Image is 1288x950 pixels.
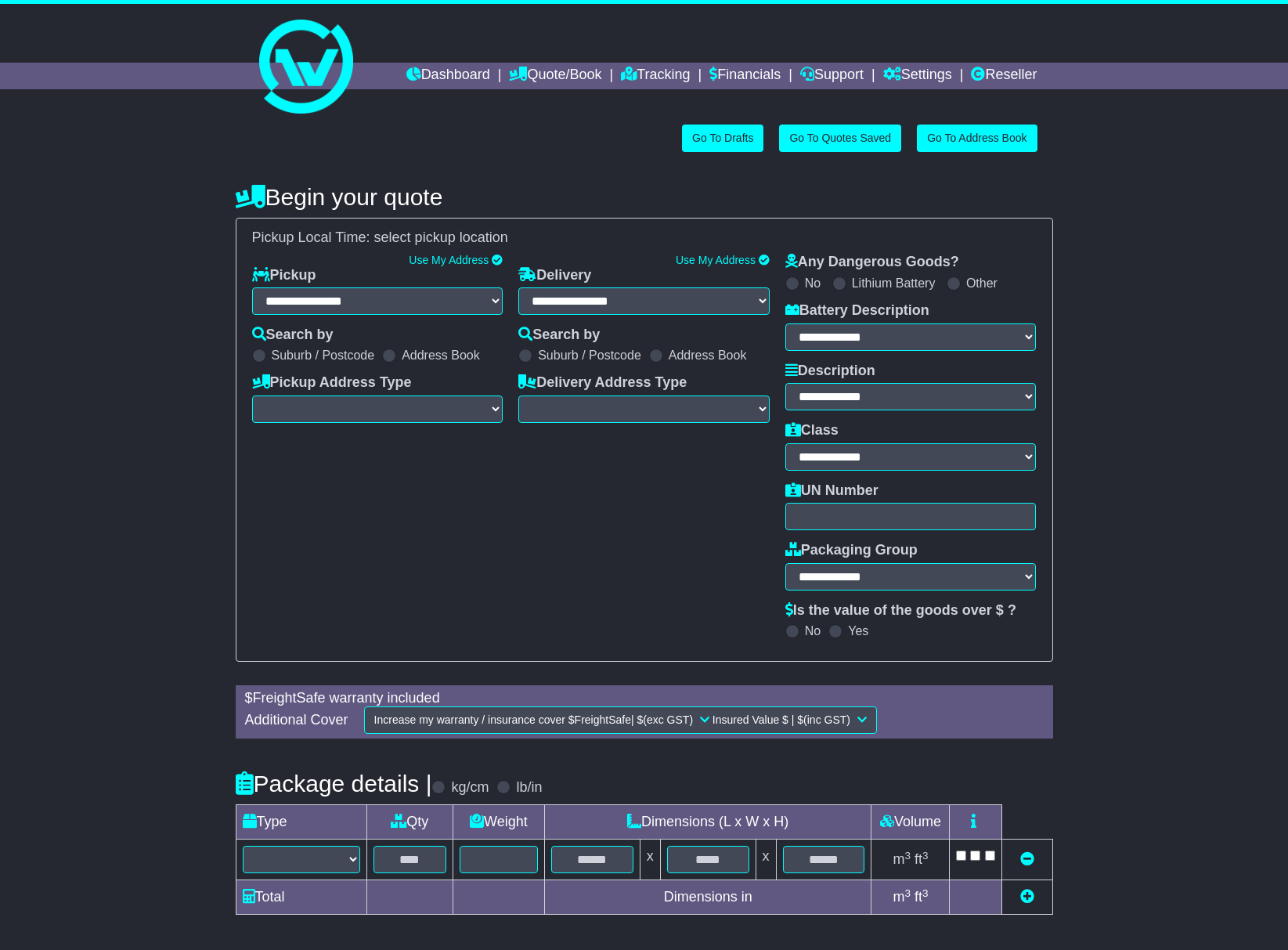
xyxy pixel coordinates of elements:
[805,276,821,291] label: No
[409,254,489,266] a: Use My Address
[915,851,929,867] span: ft
[518,374,687,392] label: Delivery Address Type
[518,327,600,344] label: Search by
[538,348,641,363] label: Suburb / Postcode
[971,63,1037,89] a: Reseller
[244,229,1044,247] div: Pickup Local Time:
[682,125,763,152] a: Go To Drafts
[252,267,316,284] label: Pickup
[364,706,877,734] button: Increase my warranty / insurance cover $FreightSafe| $(exc GST) Insured Value $ | $(inc GST)
[848,623,868,638] label: Yes
[1020,851,1034,867] a: Remove this item
[631,713,693,726] span: | $ (exc GST)
[805,623,821,638] label: No
[402,348,480,363] label: Address Book
[236,805,366,840] td: Type
[374,713,565,726] span: Increase my warranty / insurance cover
[236,771,432,796] h4: Package details |
[966,276,998,291] label: Other
[237,712,356,729] div: Additional Cover
[509,63,601,89] a: Quote/Book
[785,254,959,271] label: Any Dangerous Goods?
[883,63,952,89] a: Settings
[621,63,690,89] a: Tracking
[915,889,929,905] span: ft
[785,363,875,380] label: Description
[792,713,850,726] span: | $ (inc GST)
[568,713,696,726] span: $ FreightSafe
[272,348,375,363] label: Suburb / Postcode
[922,850,929,862] sup: 3
[236,184,1053,210] h4: Begin your quote
[904,887,911,899] sup: 3
[904,850,911,862] sup: 3
[785,482,879,500] label: UN Number
[366,805,453,840] td: Qty
[640,840,660,880] td: x
[785,302,929,320] label: Battery Description
[676,254,756,266] a: Use My Address
[451,779,489,796] label: kg/cm
[252,327,334,344] label: Search by
[893,889,911,905] span: m
[779,125,901,152] a: Go To Quotes Saved
[252,374,412,392] label: Pickup Address Type
[237,690,1052,707] div: $ FreightSafe warranty included
[785,602,1016,619] label: Is the value of the goods over $ ?
[756,840,776,880] td: x
[709,63,781,89] a: Financials
[800,63,864,89] a: Support
[713,713,867,726] span: Insured Value $
[917,125,1037,152] a: Go To Address Book
[922,887,929,899] sup: 3
[236,880,366,915] td: Total
[518,267,591,284] label: Delivery
[669,348,747,363] label: Address Book
[544,805,871,840] td: Dimensions (L x W x H)
[785,422,839,439] label: Class
[406,63,490,89] a: Dashboard
[893,851,911,867] span: m
[544,880,871,915] td: Dimensions in
[785,542,918,559] label: Packaging Group
[1020,889,1034,905] a: Add new item
[852,276,936,291] label: Lithium Battery
[516,779,542,796] label: lb/in
[374,229,508,245] span: select pickup location
[453,805,544,840] td: Weight
[871,805,950,840] td: Volume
